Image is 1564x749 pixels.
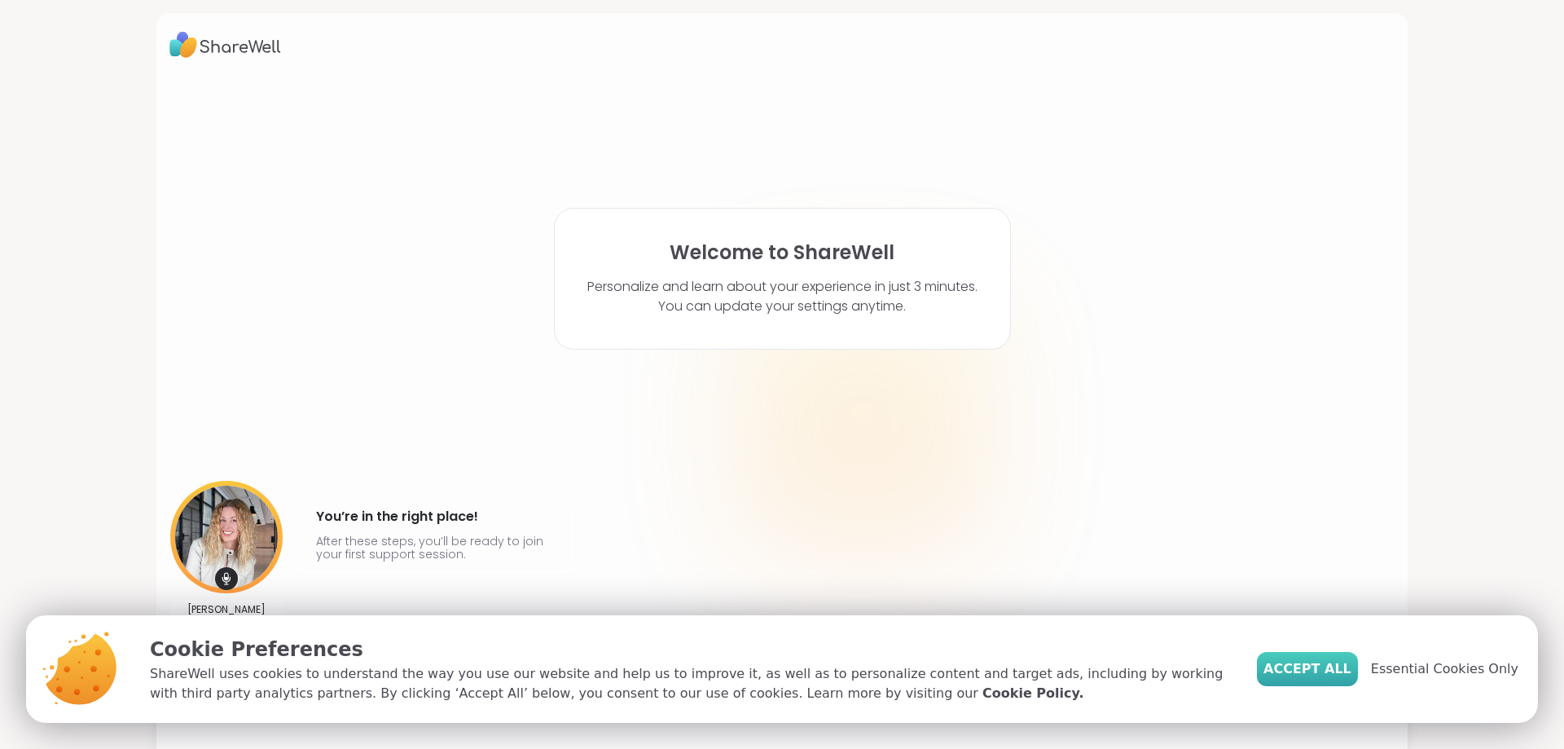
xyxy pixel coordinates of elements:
[316,504,551,530] h4: You’re in the right place!
[316,535,551,561] p: After these steps, you’ll be ready to join your first support session.
[1371,659,1518,679] span: Essential Cookies Only
[150,664,1231,703] p: ShareWell uses cookies to understand the way you use our website and help us to improve it, as we...
[1263,659,1351,679] span: Accept All
[150,635,1231,664] p: Cookie Preferences
[187,603,266,616] p: [PERSON_NAME]
[982,684,1083,703] a: Cookie Policy.
[670,241,894,264] h1: Welcome to ShareWell
[587,277,977,316] p: Personalize and learn about your experience in just 3 minutes. You can update your settings anytime.
[169,26,281,64] img: ShareWell Logo
[1257,652,1358,686] button: Accept All
[170,481,283,593] img: User image
[215,567,238,590] img: mic icon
